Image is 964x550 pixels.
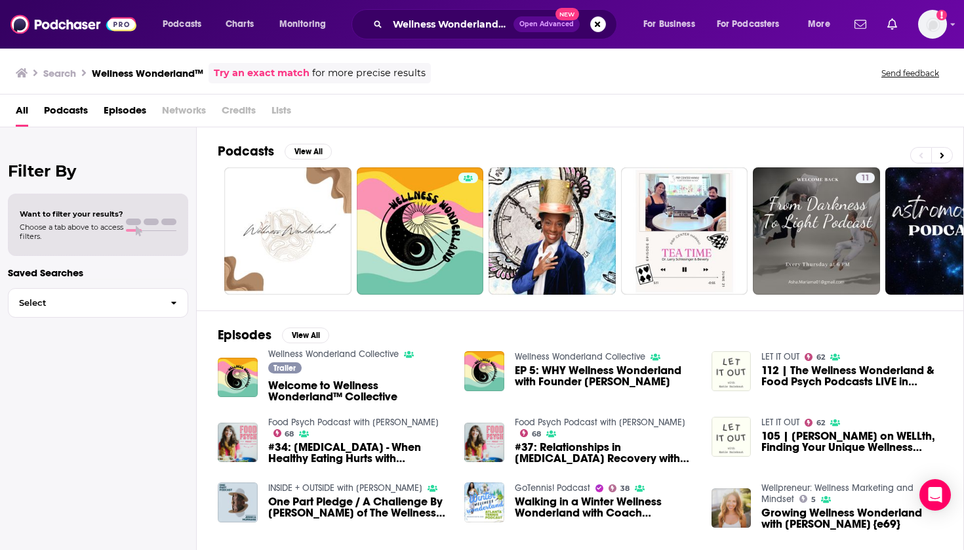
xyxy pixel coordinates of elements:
[515,417,685,428] a: Food Psych Podcast with Christy Harrison
[808,15,830,33] span: More
[515,496,696,518] span: Walking in a Winter Wellness Wonderland with Coach [PERSON_NAME]
[620,486,630,492] span: 38
[761,417,799,428] a: LET IT OUT
[520,429,541,437] a: 68
[761,365,942,387] a: 112 | The Wellness Wonderland & Food Psych Podcasts LIVE in NYC!
[388,14,513,35] input: Search podcasts, credits, & more...
[761,365,942,387] span: 112 | The Wellness Wonderland & Food Psych Podcasts LIVE in [GEOGRAPHIC_DATA]!
[515,482,590,494] a: GoTennis! Podcast
[217,14,262,35] a: Charts
[761,507,942,530] span: Growing Wellness Wonderland with [PERSON_NAME] {e69}
[936,10,947,20] svg: Add a profile image
[222,100,256,127] span: Credits
[285,144,332,159] button: View All
[271,100,291,127] span: Lists
[515,351,645,362] a: Wellness Wonderland Collective
[555,8,579,20] span: New
[717,15,780,33] span: For Podcasters
[877,68,943,79] button: Send feedback
[312,66,426,81] span: for more precise results
[799,495,816,503] a: 5
[609,484,630,492] a: 38
[162,100,206,127] span: Networks
[805,419,825,427] a: 62
[919,479,951,511] div: Open Intercom Messenger
[268,417,439,428] a: Food Psych Podcast with Christy Harrison
[712,417,752,457] img: 105 | Jason Wachob on WELLth, Finding Your Unique Wellness Wonderland, and Living a Balanced Life
[163,15,201,33] span: Podcasts
[268,380,449,402] a: Welcome to Wellness Wonderland™ Collective
[816,354,825,360] span: 62
[268,442,449,464] span: #34: [MEDICAL_DATA] - When Healthy Eating Hurts with [PERSON_NAME] of The Wellness Wonderland
[270,14,343,35] button: open menu
[218,423,258,463] a: #34: Orthorexia - When Healthy Eating Hurts with Katie Dalebout of The Wellness Wonderland
[712,351,752,391] img: 112 | The Wellness Wonderland & Food Psych Podcasts LIVE in NYC!
[513,16,580,32] button: Open AdvancedNew
[761,431,942,453] a: 105 | Jason Wachob on WELLth, Finding Your Unique Wellness Wonderland, and Living a Balanced Life
[9,299,160,307] span: Select
[268,442,449,464] a: #34: Orthorexia - When Healthy Eating Hurts with Katie Dalebout of The Wellness Wonderland
[515,442,696,464] a: #37: Relationships in Eating Disorder Recovery with Katie Dalebout of The Wellness Wonderland
[218,482,258,522] img: One Part Pledge / A Challenge By Katie Dalebout of The Wellness Wonderland
[268,496,449,518] span: One Part Pledge / A Challenge By [PERSON_NAME] of The Wellness Wonderland
[708,14,799,35] button: open menu
[285,431,294,437] span: 68
[268,349,399,360] a: Wellness Wonderland Collective
[104,100,146,127] a: Episodes
[218,358,258,398] img: Welcome to Wellness Wonderland™ Collective
[16,100,28,127] a: All
[816,420,825,426] span: 62
[282,328,329,343] button: View All
[92,67,203,79] h3: Wellness Wonderland™
[856,173,875,183] a: 11
[634,14,712,35] button: open menu
[43,67,76,79] h3: Search
[918,10,947,39] button: Show profile menu
[364,9,630,39] div: Search podcasts, credits, & more...
[10,12,136,37] img: Podchaser - Follow, Share and Rate Podcasts
[882,13,902,35] a: Show notifications dropdown
[8,161,188,180] h2: Filter By
[20,209,123,219] span: Want to filter your results?
[218,143,274,159] h2: Podcasts
[273,429,294,437] a: 68
[218,143,332,159] a: PodcastsView All
[515,365,696,387] a: EP 5: WHY Wellness Wonderland with Founder Nicole Papageorge
[761,351,799,362] a: LET IT OUT
[44,100,88,127] span: Podcasts
[464,482,504,522] img: Walking in a Winter Wellness Wonderland with Coach Geovi
[712,488,752,528] img: Growing Wellness Wonderland with Katie Dalebout {e69}
[643,15,695,33] span: For Business
[519,21,574,28] span: Open Advanced
[753,167,880,295] a: 11
[761,482,914,505] a: Wellpreneur: Wellness Marketing and Mindset
[464,351,504,391] img: EP 5: WHY Wellness Wonderland with Founder Nicole Papageorge
[515,496,696,518] a: Walking in a Winter Wellness Wonderland with Coach Geovi
[218,327,329,343] a: EpisodesView All
[279,15,326,33] span: Monitoring
[20,222,123,241] span: Choose a tab above to access filters.
[761,507,942,530] a: Growing Wellness Wonderland with Katie Dalebout {e69}
[918,10,947,39] span: Logged in as Mark.Hayward
[761,431,942,453] span: 105 | [PERSON_NAME] on WELLth, Finding Your Unique Wellness Wonderland, and Living a Balanced Life
[8,288,188,318] button: Select
[805,353,825,361] a: 62
[464,423,504,463] img: #37: Relationships in Eating Disorder Recovery with Katie Dalebout of The Wellness Wonderland
[918,10,947,39] img: User Profile
[8,266,188,279] p: Saved Searches
[532,431,541,437] span: 68
[799,14,847,35] button: open menu
[861,172,870,185] span: 11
